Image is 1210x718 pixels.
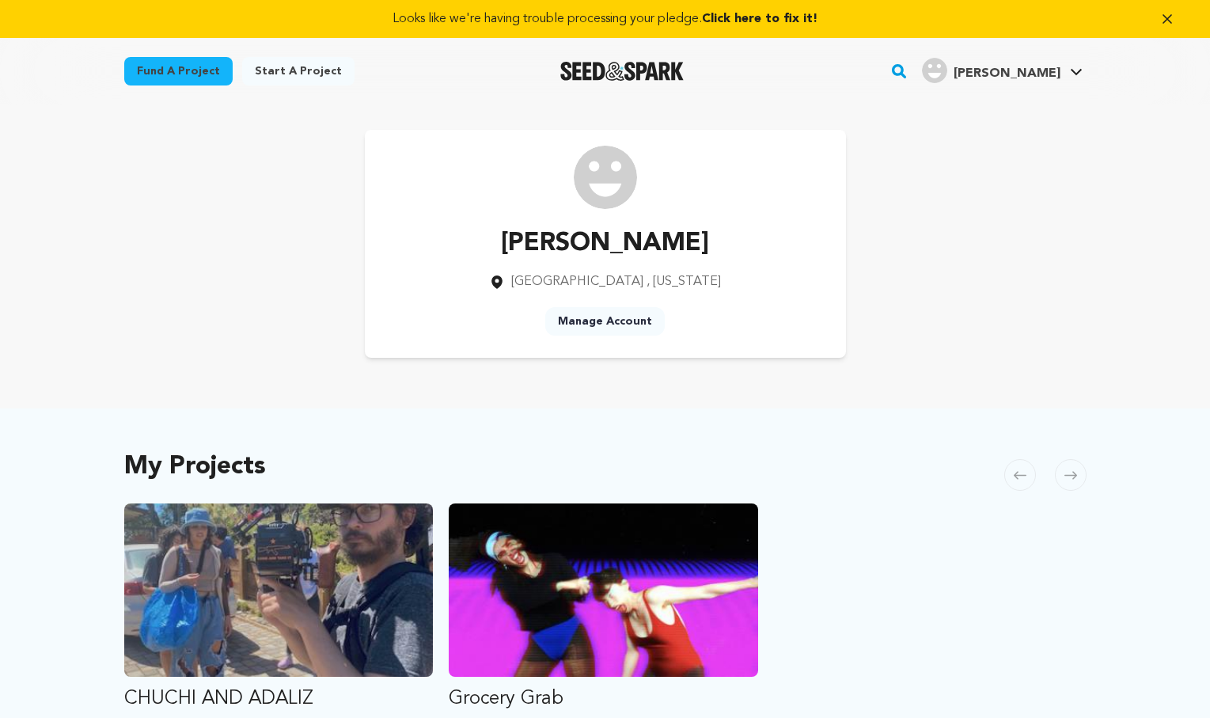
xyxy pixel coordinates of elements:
[574,146,637,209] img: /img/default-images/user/medium/user.png image
[702,13,817,25] span: Click here to fix it!
[19,9,1191,28] a: Looks like we're having trouble processing your pledge.Click here to fix it!
[922,58,1060,83] div: Dani A.'s Profile
[560,62,685,81] a: Seed&Spark Homepage
[954,67,1060,80] span: [PERSON_NAME]
[124,57,233,85] a: Fund a project
[449,686,758,712] p: Grocery Grab
[489,225,721,263] p: [PERSON_NAME]
[511,275,643,288] span: [GEOGRAPHIC_DATA]
[919,55,1086,88] span: Dani A.'s Profile
[124,456,266,478] h2: My Projects
[922,58,947,83] img: user.png
[545,307,665,336] a: Manage Account
[242,57,355,85] a: Start a project
[560,62,685,81] img: Seed&Spark Logo Dark Mode
[124,686,434,712] p: CHUCHI AND ADALIZ
[919,55,1086,83] a: Dani A.'s Profile
[647,275,721,288] span: , [US_STATE]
